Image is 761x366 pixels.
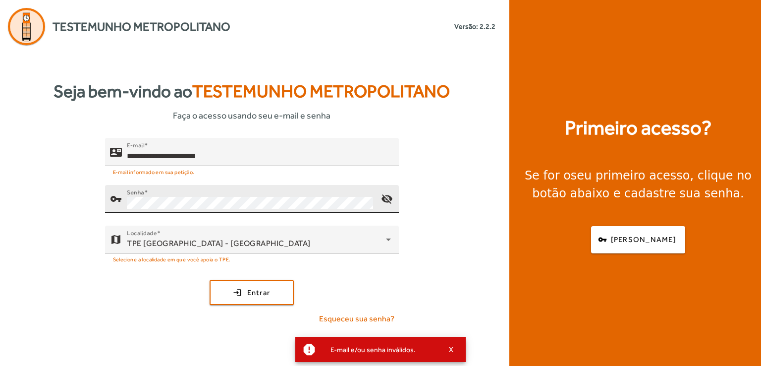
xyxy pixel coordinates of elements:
[375,187,398,211] mat-icon: visibility_off
[247,287,271,299] span: Entrar
[192,81,450,101] span: Testemunho Metropolitano
[110,234,122,245] mat-icon: map
[127,230,157,237] mat-label: Localidade
[521,167,755,202] div: Se for o , clique no botão abaixo e cadastre sua senha.
[319,313,394,325] span: Esqueceu sua senha?
[127,239,311,248] span: TPE [GEOGRAPHIC_DATA] - [GEOGRAPHIC_DATA]
[565,113,711,143] strong: Primeiro acesso?
[127,189,144,196] mat-label: Senha
[449,345,454,354] span: X
[454,21,495,32] small: Versão: 2.2.2
[113,253,231,264] mat-hint: Selecione a localidade em que você apoia o TPE.
[439,345,464,354] button: X
[173,109,330,122] span: Faça o acesso usando seu e-mail e senha
[591,226,685,253] button: [PERSON_NAME]
[53,18,230,36] span: Testemunho Metropolitano
[571,169,690,183] strong: seu primeiro acesso
[611,234,676,245] span: [PERSON_NAME]
[110,193,122,205] mat-icon: vpn_key
[8,8,45,45] img: Logo Agenda
[110,146,122,158] mat-icon: contact_mail
[113,166,195,177] mat-hint: E-mail informado em sua petição.
[210,280,294,305] button: Entrar
[323,343,439,357] div: E-mail e/ou senha inválidos.
[127,142,144,149] mat-label: E-mail
[302,342,317,357] mat-icon: report
[54,78,450,105] strong: Seja bem-vindo ao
